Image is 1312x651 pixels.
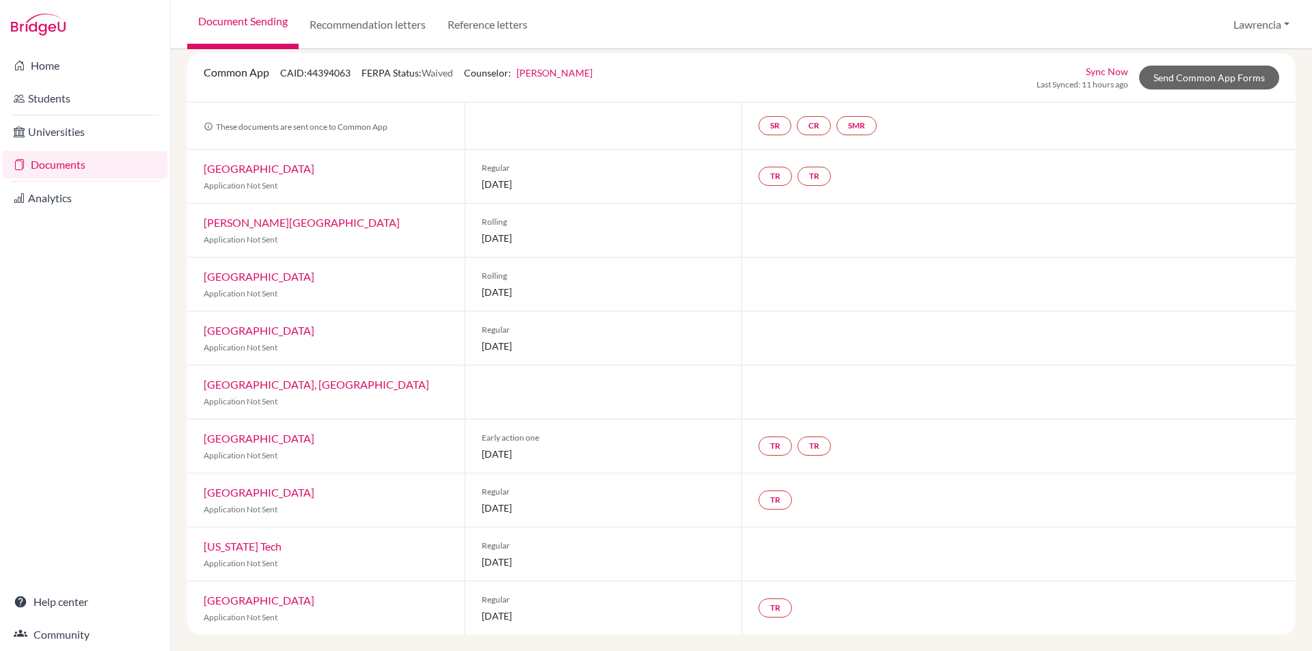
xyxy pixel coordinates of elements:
[204,162,314,175] a: [GEOGRAPHIC_DATA]
[1086,64,1128,79] a: Sync Now
[482,486,726,498] span: Regular
[517,67,592,79] a: [PERSON_NAME]
[482,162,726,174] span: Regular
[204,612,277,622] span: Application Not Sent
[482,594,726,606] span: Regular
[482,216,726,228] span: Rolling
[204,396,277,406] span: Application Not Sent
[204,180,277,191] span: Application Not Sent
[482,339,726,353] span: [DATE]
[204,216,400,229] a: [PERSON_NAME][GEOGRAPHIC_DATA]
[482,501,726,515] span: [DATE]
[758,598,792,618] a: TR
[204,234,277,245] span: Application Not Sent
[204,450,277,460] span: Application Not Sent
[482,609,726,623] span: [DATE]
[1227,12,1296,38] button: Lawrencia
[758,437,792,456] a: TR
[204,342,277,352] span: Application Not Sent
[3,588,167,615] a: Help center
[3,118,167,146] a: Universities
[797,116,831,135] a: CR
[482,324,726,336] span: Regular
[361,67,453,79] span: FERPA Status:
[204,558,277,568] span: Application Not Sent
[482,270,726,282] span: Rolling
[204,540,282,553] a: [US_STATE] Tech
[758,116,791,135] a: SR
[797,437,831,456] a: TR
[758,490,792,510] a: TR
[3,151,167,178] a: Documents
[1139,66,1279,89] a: Send Common App Forms
[280,67,351,79] span: CAID: 44394063
[482,285,726,299] span: [DATE]
[204,486,314,499] a: [GEOGRAPHIC_DATA]
[1037,79,1128,91] span: Last Synced: 11 hours ago
[204,504,277,514] span: Application Not Sent
[204,288,277,299] span: Application Not Sent
[482,540,726,552] span: Regular
[482,447,726,461] span: [DATE]
[482,177,726,191] span: [DATE]
[204,270,314,283] a: [GEOGRAPHIC_DATA]
[482,432,726,444] span: Early action one
[204,66,269,79] span: Common App
[204,122,387,132] span: These documents are sent once to Common App
[836,116,877,135] a: SMR
[204,594,314,607] a: [GEOGRAPHIC_DATA]
[3,621,167,648] a: Community
[3,184,167,212] a: Analytics
[204,378,429,391] a: [GEOGRAPHIC_DATA], [GEOGRAPHIC_DATA]
[482,231,726,245] span: [DATE]
[11,14,66,36] img: Bridge-U
[204,432,314,445] a: [GEOGRAPHIC_DATA]
[3,52,167,79] a: Home
[482,555,726,569] span: [DATE]
[422,67,453,79] span: Waived
[464,67,592,79] span: Counselor:
[797,167,831,186] a: TR
[3,85,167,112] a: Students
[204,324,314,337] a: [GEOGRAPHIC_DATA]
[758,167,792,186] a: TR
